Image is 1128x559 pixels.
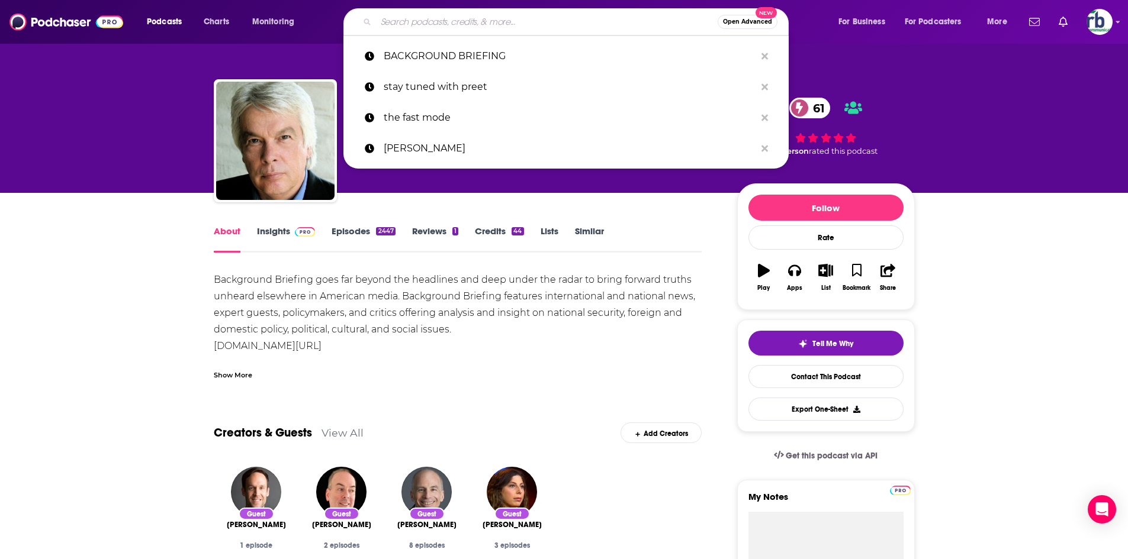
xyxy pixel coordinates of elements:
img: Rachel Kleinfeld [487,467,537,517]
span: Podcasts [147,14,182,30]
div: 3 episodes [479,541,545,550]
button: Follow [748,195,904,221]
a: About [214,225,240,253]
button: Share [872,256,903,299]
button: Bookmark [841,256,872,299]
div: 1 [452,227,458,235]
p: the fast mode [384,102,756,133]
span: Open Advanced [723,19,772,25]
button: Apps [779,256,810,299]
span: Get this podcast via API [786,451,878,461]
img: User Profile [1087,9,1113,35]
div: Open Intercom Messenger [1088,495,1116,524]
a: Charts [196,12,236,31]
a: Similar [575,225,604,253]
span: Charts [204,14,229,30]
div: 44 [512,227,523,235]
span: Logged in as johannarb [1087,9,1113,35]
a: 61 [789,98,831,118]
span: More [987,14,1007,30]
button: open menu [244,12,310,31]
button: List [810,256,841,299]
img: Lawrence Gostin [401,467,452,517]
span: [PERSON_NAME] [397,520,457,529]
a: Rachel Kleinfeld [483,520,542,529]
a: Contact This Podcast [748,365,904,388]
div: Add Creators [621,422,702,443]
input: Search podcasts, credits, & more... [376,12,718,31]
a: Will Fitzgibbon [227,520,286,529]
div: Play [757,285,770,292]
span: Monitoring [252,14,294,30]
div: Guest [239,508,274,520]
a: Get this podcast via API [764,441,888,470]
div: Guest [409,508,445,520]
span: Tell Me Why [812,339,853,348]
img: Will Fitzgibbon [231,467,281,517]
div: 2 episodes [308,541,375,550]
label: My Notes [748,491,904,512]
a: InsightsPodchaser Pro [257,225,316,253]
button: open menu [139,12,197,31]
a: Episodes2447 [332,225,395,253]
div: Search podcasts, credits, & more... [355,8,800,35]
div: 61 1 personrated this podcast [737,90,915,163]
div: Background Briefing goes far beyond the headlines and deep under the radar to bring forward truth... [214,272,702,387]
a: Reviews1 [412,225,458,253]
button: Open AdvancedNew [718,15,777,29]
span: New [756,7,777,18]
span: [PERSON_NAME] [483,520,542,529]
button: open menu [830,12,900,31]
div: Rate [748,225,904,250]
span: For Business [838,14,885,30]
a: Show notifications dropdown [1024,12,1045,32]
span: For Podcasters [905,14,962,30]
a: Lawrence Gostin [397,520,457,529]
img: tell me why sparkle [798,339,808,348]
div: Guest [324,508,359,520]
img: Podchaser Pro [295,227,316,237]
a: Creators & Guests [214,425,312,440]
p: tara neal [384,133,756,164]
a: [PERSON_NAME] [343,133,789,164]
p: stay tuned with preet [384,72,756,102]
span: 1 person [776,147,809,156]
button: Play [748,256,779,299]
p: BACKGROUND BRIEFING [384,41,756,72]
button: Export One-Sheet [748,398,904,421]
a: Pro website [890,484,911,495]
a: View All [322,426,364,439]
div: Guest [494,508,530,520]
img: Podchaser Pro [890,486,911,495]
span: [PERSON_NAME] [312,520,371,529]
a: Show notifications dropdown [1054,12,1072,32]
a: Benjamin Carter Hett [312,520,371,529]
div: 8 episodes [394,541,460,550]
img: Podchaser - Follow, Share and Rate Podcasts [9,11,123,33]
button: tell me why sparkleTell Me Why [748,331,904,356]
a: Credits44 [475,225,523,253]
a: stay tuned with preet [343,72,789,102]
div: 2447 [376,227,395,235]
img: Benjamin Carter Hett [316,467,367,517]
a: the fast mode [343,102,789,133]
span: rated this podcast [809,147,878,156]
button: Show profile menu [1087,9,1113,35]
div: List [821,285,831,292]
div: Apps [787,285,802,292]
a: Lists [541,225,558,253]
button: open menu [979,12,1022,31]
a: BACKGROUND BRIEFING [343,41,789,72]
span: 61 [801,98,831,118]
div: 1 episode [223,541,290,550]
img: Background Briefing with Ian Masters [216,82,335,200]
span: [PERSON_NAME] [227,520,286,529]
button: open menu [897,12,979,31]
div: Bookmark [843,285,870,292]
